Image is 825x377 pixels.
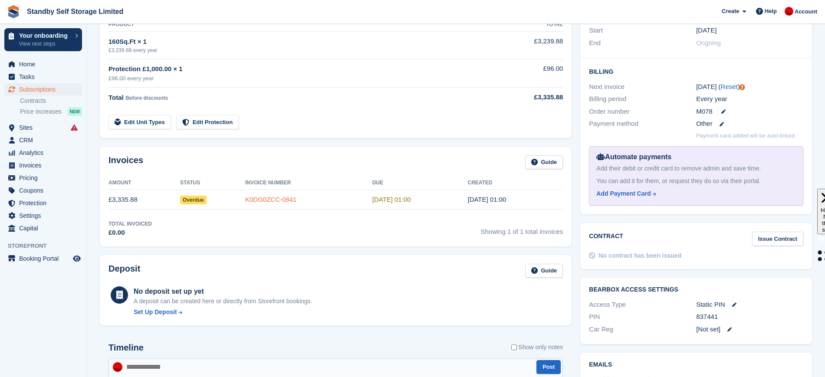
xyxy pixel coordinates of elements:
h2: Timeline [108,343,144,353]
th: Amount [108,176,180,190]
div: Access Type [589,300,696,310]
h2: Billing [589,67,803,75]
span: Capital [19,222,71,234]
div: 837441 [696,312,803,322]
p: View next steps [19,40,71,48]
a: Edit Unit Types [108,115,171,129]
div: No contract has been issued [598,251,681,260]
div: [Not set] [696,325,803,334]
span: Booking Portal [19,252,71,265]
a: menu [4,252,82,265]
a: menu [4,121,82,134]
div: Car Reg [589,325,696,334]
a: menu [4,184,82,197]
h2: BearBox Access Settings [589,286,803,293]
span: Subscriptions [19,83,71,95]
i: Smart entry sync failures have occurred [71,124,78,131]
a: K0DG0ZCC-0841 [245,196,296,203]
span: Pricing [19,172,71,184]
div: 160Sq.Ft × 1 [108,37,480,47]
span: Home [19,58,71,70]
h2: Emails [589,361,803,368]
div: Add their debit or credit card to remove admin and save time. [596,164,796,173]
div: Other [696,119,803,129]
a: Set Up Deposit [134,308,312,317]
span: Account [795,7,817,16]
a: menu [4,58,82,70]
td: £3,335.88 [108,190,180,210]
a: Your onboarding View next steps [4,28,82,51]
div: Every year [696,94,803,104]
td: £3,239.88 [480,32,563,59]
th: Due [372,176,468,190]
span: Sites [19,121,71,134]
div: Billing period [589,94,696,104]
a: Preview store [72,253,82,264]
label: Show only notes [511,343,563,352]
th: Total [480,18,563,32]
div: £3,239.88 every year [108,46,480,54]
img: stora-icon-8386f47178a22dfd0bd8f6a31ec36ba5ce8667c1dd55bd0f319d3a0aa187defe.svg [7,5,20,18]
a: menu [4,71,82,83]
div: Protection £1,000.00 × 1 [108,64,480,74]
time: 2025-09-27 00:00:00 UTC [372,196,411,203]
p: Your onboarding [19,33,71,39]
span: Protection [19,197,71,209]
time: 2025-09-26 00:00:42 UTC [467,196,506,203]
td: £96.00 [480,59,563,87]
th: Product [108,18,480,32]
div: Total Invoiced [108,220,152,228]
time: 2025-09-26 00:00:00 UTC [696,26,717,36]
span: Overdue [180,196,207,204]
div: Tooltip anchor [738,83,746,91]
span: Price increases [20,108,62,116]
p: Payment card added will be auto-linked [696,131,795,140]
span: Settings [19,210,71,222]
a: menu [4,147,82,159]
a: Issue Contract [752,232,803,246]
th: Created [467,176,563,190]
h2: Deposit [108,264,140,278]
a: menu [4,159,82,171]
span: Invoices [19,159,71,171]
span: Coupons [19,184,71,197]
a: Guide [525,264,563,278]
a: Reset [721,83,738,90]
th: Invoice Number [245,176,372,190]
div: Automate payments [596,152,796,162]
div: Next invoice [589,82,696,92]
span: Create [722,7,739,16]
h2: Invoices [108,155,143,170]
a: Guide [525,155,563,170]
div: Add Payment Card [596,189,651,198]
a: menu [4,134,82,146]
span: Tasks [19,71,71,83]
a: Add Payment Card [596,189,792,198]
span: Analytics [19,147,71,159]
div: You can add it for them, or request they do so via their portal. [596,177,796,186]
div: Order number [589,107,696,117]
img: Aaron Winter [785,7,793,16]
h2: Contract [589,232,623,246]
a: menu [4,83,82,95]
span: M078 [696,107,713,117]
th: Status [180,176,245,190]
div: Payment method [589,119,696,129]
img: Aaron Winter [113,362,122,372]
span: Total [108,94,124,101]
div: PIN [589,312,696,322]
a: menu [4,197,82,209]
a: Price increases NEW [20,107,82,116]
div: [DATE] ( ) [696,82,803,92]
div: No deposit set up yet [134,286,312,297]
button: Post [536,360,561,374]
a: menu [4,172,82,184]
div: £96.00 every year [108,74,480,83]
div: Set Up Deposit [134,308,177,317]
div: Static PIN [696,300,803,310]
div: End [589,38,696,48]
a: menu [4,222,82,234]
div: NEW [68,107,82,116]
a: Contracts [20,97,82,105]
a: menu [4,210,82,222]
